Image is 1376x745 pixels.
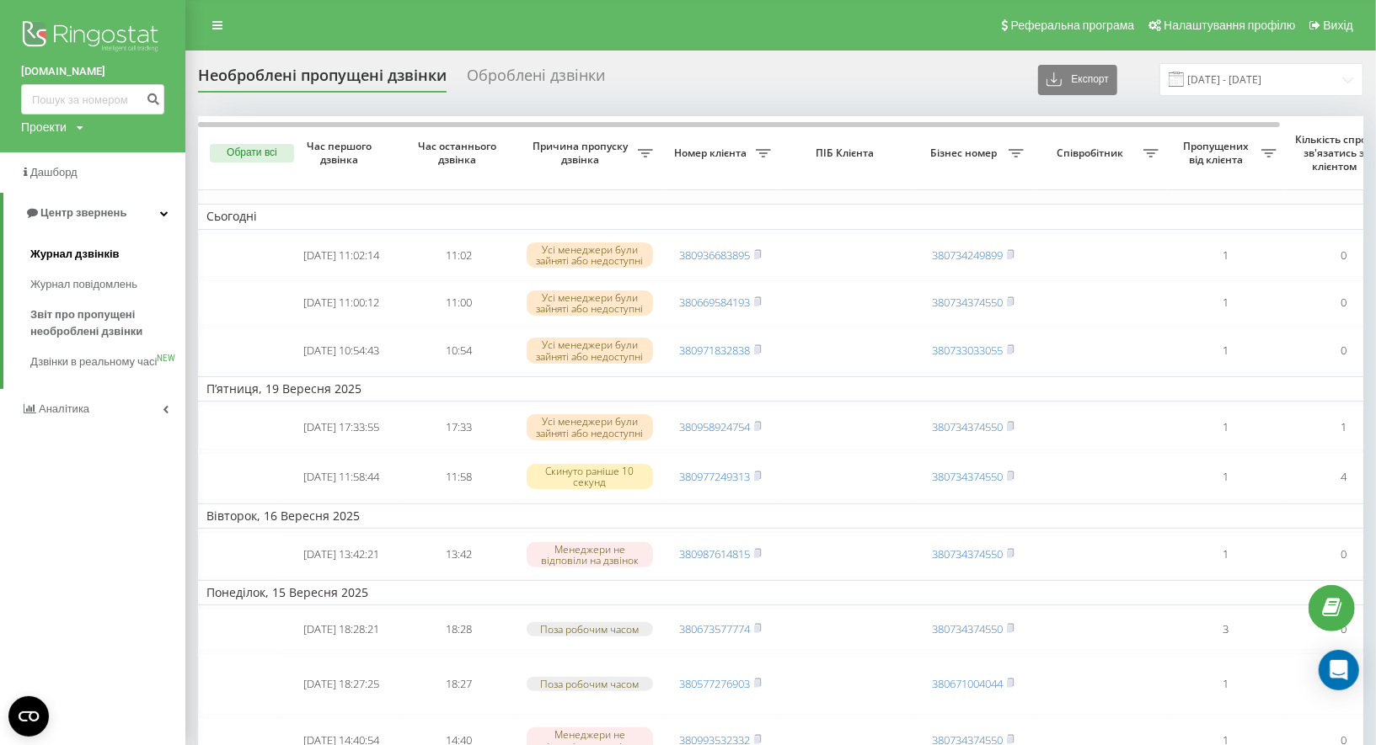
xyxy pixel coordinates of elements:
[679,676,750,691] a: 380577276903
[1167,280,1285,325] td: 1
[282,532,400,577] td: [DATE] 13:42:21
[932,469,1003,484] a: 380734374550
[1167,233,1285,278] td: 1
[39,402,89,415] span: Аналiтика
[1167,328,1285,373] td: 1
[527,622,653,636] div: Поза робочим часом
[8,696,49,737] button: Open CMP widget
[679,469,750,484] a: 380977249313
[527,140,638,166] span: Причина пропуску дзвінка
[1011,19,1135,32] span: Реферальна програма
[21,17,164,59] img: Ringostat logo
[1324,19,1353,32] span: Вихід
[282,280,400,325] td: [DATE] 11:00:12
[198,67,447,93] div: Необроблені пропущені дзвінки
[282,453,400,500] td: [DATE] 11:58:44
[1041,146,1143,160] span: Співробітник
[21,84,164,114] input: Пошук за номером
[467,67,605,93] div: Оброблені дзвінки
[670,146,756,160] span: Номер клієнта
[1038,65,1117,95] button: Експорт
[282,328,400,373] td: [DATE] 10:54:43
[30,300,185,347] a: Звіт про пропущені необроблені дзвінки
[527,677,653,691] div: Поза робочим часом
[1319,650,1359,690] div: Open Intercom Messenger
[400,609,518,650] td: 18:28
[400,328,518,373] td: 10:54
[21,119,67,136] div: Проекти
[400,532,518,577] td: 13:42
[400,453,518,500] td: 11:58
[1164,19,1295,32] span: Налаштування профілю
[30,166,78,178] span: Дашборд
[30,354,157,370] span: Дзвінки в реальному часі
[400,653,518,715] td: 18:27
[30,246,120,263] span: Журнал дзвінків
[527,338,653,363] div: Усі менеджери були зайняті або недоступні
[1167,405,1285,450] td: 1
[282,405,400,450] td: [DATE] 17:33:55
[932,419,1003,434] a: 380734374550
[527,290,653,316] div: Усі менеджери були зайняті або недоступні
[1167,532,1285,577] td: 1
[679,247,750,263] a: 380936683895
[1167,453,1285,500] td: 1
[679,621,750,636] a: 380673577774
[210,144,294,162] button: Обрати всі
[679,343,750,358] a: 380971832838
[282,609,400,650] td: [DATE] 18:28:21
[30,276,137,293] span: Журнал повідомлень
[932,295,1003,310] a: 380734374550
[400,405,518,450] td: 17:33
[400,233,518,278] td: 11:02
[3,193,185,233] a: Центр звернень
[282,233,400,278] td: [DATE] 11:02:14
[679,295,750,310] a: 380669584193
[932,343,1003,358] a: 380733033055
[30,239,185,269] a: Журнал дзвінків
[932,676,1003,691] a: 380671004044
[296,140,387,166] span: Час першого дзвінка
[30,269,185,300] a: Журнал повідомлень
[40,206,126,219] span: Центр звернень
[30,306,177,340] span: Звіт про пропущені необроблені дзвінки
[1175,140,1261,166] span: Пропущених від клієнта
[1167,609,1285,650] td: 3
[794,146,900,160] span: ПІБ Клієнта
[21,63,164,80] a: [DOMAIN_NAME]
[414,140,505,166] span: Час останнього дзвінка
[527,414,653,439] div: Усі менеджери були зайняті або недоступні
[679,419,750,434] a: 380958924754
[1167,653,1285,715] td: 1
[932,621,1003,636] a: 380734374550
[679,546,750,561] a: 380987614815
[923,146,1009,160] span: Бізнес номер
[527,464,653,489] div: Скинуто раніше 10 секунд
[932,546,1003,561] a: 380734374550
[932,247,1003,263] a: 380734249899
[282,653,400,715] td: [DATE] 18:27:25
[527,542,653,567] div: Менеджери не відповіли на дзвінок
[400,280,518,325] td: 11:00
[527,242,653,268] div: Усі менеджери були зайняті або недоступні
[30,347,185,377] a: Дзвінки в реальному часіNEW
